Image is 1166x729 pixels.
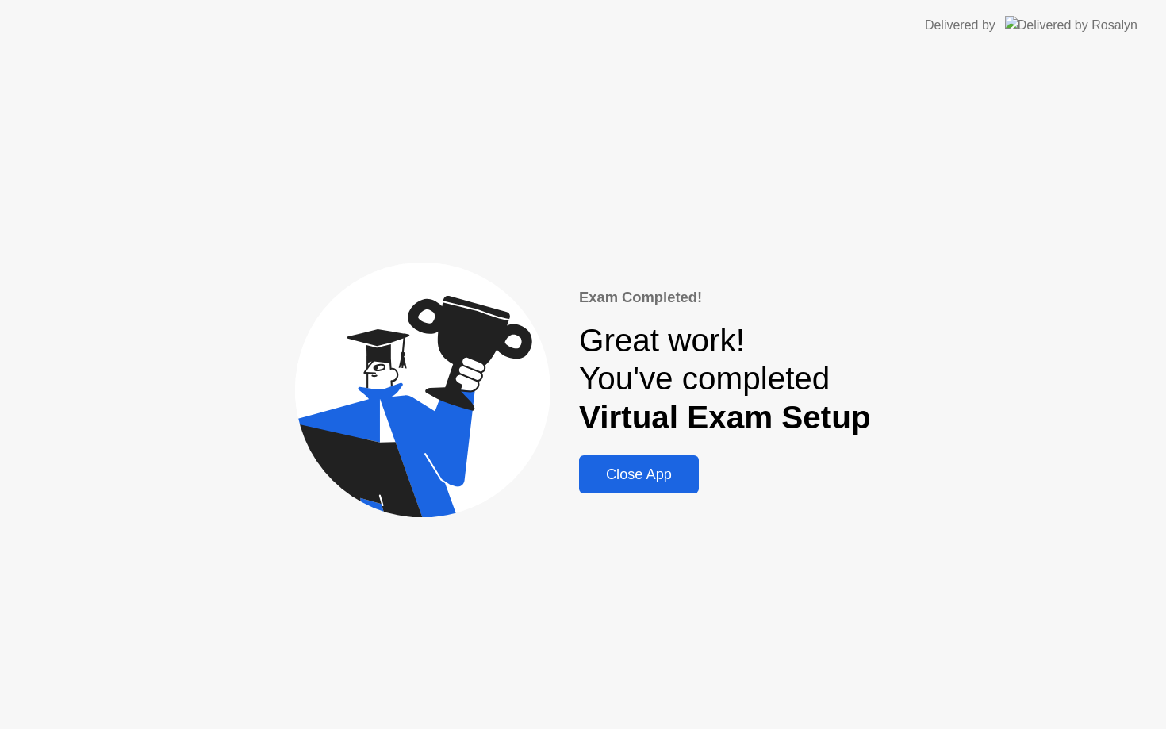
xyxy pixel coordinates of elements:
[1005,16,1137,34] img: Delivered by Rosalyn
[579,321,871,437] div: Great work! You've completed
[579,286,871,309] div: Exam Completed!
[925,16,995,35] div: Delivered by
[579,399,871,435] b: Virtual Exam Setup
[584,466,694,483] div: Close App
[579,455,699,493] button: Close App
